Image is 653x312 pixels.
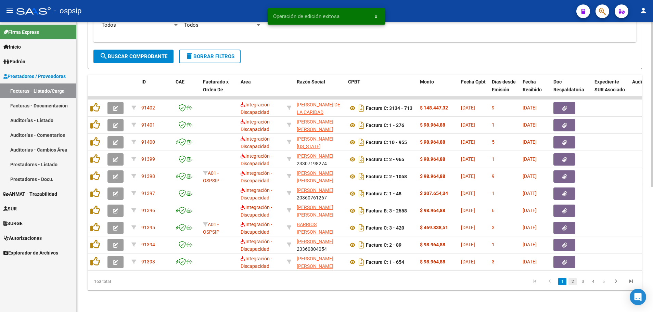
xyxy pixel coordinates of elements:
span: Días desde Emisión [492,79,516,92]
span: Auditoria [632,79,652,84]
datatable-header-cell: Fecha Recibido [520,75,551,105]
span: [DATE] [461,225,475,230]
datatable-header-cell: Expediente SUR Asociado [592,75,629,105]
a: go to previous page [543,278,556,285]
span: [DATE] [523,139,537,145]
a: 1 [558,278,566,285]
span: [DATE] [523,242,537,247]
datatable-header-cell: ID [139,75,173,105]
strong: $ 98.964,88 [420,173,445,179]
span: Todos [102,22,116,28]
span: 1 [492,122,495,128]
span: 9 [492,105,495,110]
span: Integración - Discapacidad [241,239,272,252]
span: CAE [176,79,184,84]
i: Descargar documento [357,205,366,216]
i: Descargar documento [357,154,366,165]
span: Prestadores / Proveedores [3,73,66,80]
datatable-header-cell: Area [238,75,284,105]
strong: $ 98.964,88 [420,122,445,128]
a: 2 [568,278,577,285]
span: 91396 [141,208,155,213]
span: Integración - Discapacidad [241,136,272,149]
span: 1 [492,156,495,162]
a: go to last page [625,278,638,285]
span: Padrón [3,58,25,65]
strong: $ 148.447,32 [420,105,448,110]
span: [DATE] [523,105,537,110]
span: Firma Express [3,28,39,36]
strong: Factura C: 1 - 48 [366,191,401,196]
span: [PERSON_NAME] [PERSON_NAME] [297,256,333,269]
span: Fecha Cpbt [461,79,486,84]
span: [DATE] [523,122,537,128]
button: x [369,10,383,23]
span: 6 [492,208,495,213]
strong: Factura C: 2 - 965 [366,157,404,162]
span: [DATE] [523,225,537,230]
span: [PERSON_NAME] DE LA CARIDAD [297,102,340,115]
strong: Factura C: 10 - 955 [366,140,407,145]
span: Fecha Recibido [523,79,542,92]
strong: Factura C: 2 - 1058 [366,174,407,179]
mat-icon: search [100,52,108,60]
span: 1 [492,242,495,247]
span: Integración - Discapacidad [241,102,272,115]
span: Integración - Discapacidad [241,222,272,235]
div: 23307198274 [297,152,343,167]
li: page 3 [578,276,588,287]
strong: Factura C: 3 - 420 [366,225,404,231]
strong: $ 98.964,88 [420,139,445,145]
button: Buscar Comprobante [93,50,174,63]
li: page 2 [567,276,578,287]
strong: Factura C: 2 - 89 [366,242,401,248]
div: 23360804054 [297,238,343,252]
span: 3 [492,259,495,264]
span: Doc Respaldatoria [553,79,584,92]
a: go to first page [528,278,541,285]
span: Explorador de Archivos [3,249,58,257]
datatable-header-cell: CPBT [345,75,417,105]
datatable-header-cell: Doc Respaldatoria [551,75,592,105]
span: Area [241,79,251,84]
span: Monto [420,79,434,84]
div: 20360761267 [297,186,343,201]
span: Autorizaciones [3,234,42,242]
strong: $ 469.838,51 [420,225,448,230]
span: [DATE] [461,208,475,213]
span: Integración - Discapacidad [241,153,272,167]
i: Descargar documento [357,120,366,131]
i: Descargar documento [357,103,366,114]
datatable-header-cell: Días desde Emisión [489,75,520,105]
span: Integración - Discapacidad [241,119,272,132]
span: [DATE] [461,191,475,196]
i: Descargar documento [357,257,366,268]
datatable-header-cell: Facturado x Orden De [200,75,238,105]
strong: $ 98.964,88 [420,208,445,213]
mat-icon: menu [5,6,14,15]
span: - ospsip [54,3,81,18]
span: 1 [492,191,495,196]
button: Borrar Filtros [179,50,241,63]
span: Buscar Comprobante [100,53,167,60]
span: 9 [492,173,495,179]
i: Descargar documento [357,239,366,250]
div: 27348450706 [297,255,343,269]
span: 91393 [141,259,155,264]
i: Descargar documento [357,188,366,199]
strong: $ 98.964,88 [420,156,445,162]
span: Facturado x Orden De [203,79,229,92]
span: [DATE] [461,156,475,162]
span: Integración - Discapacidad [241,205,272,218]
mat-icon: delete [185,52,193,60]
span: Inicio [3,43,21,51]
span: Borrar Filtros [185,53,234,60]
datatable-header-cell: Monto [417,75,458,105]
a: 4 [589,278,597,285]
span: [DATE] [461,139,475,145]
i: Descargar documento [357,171,366,182]
span: [DATE] [523,259,537,264]
span: ANMAT - Trazabilidad [3,190,57,198]
li: page 1 [557,276,567,287]
strong: Factura B: 3 - 2558 [366,208,407,213]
